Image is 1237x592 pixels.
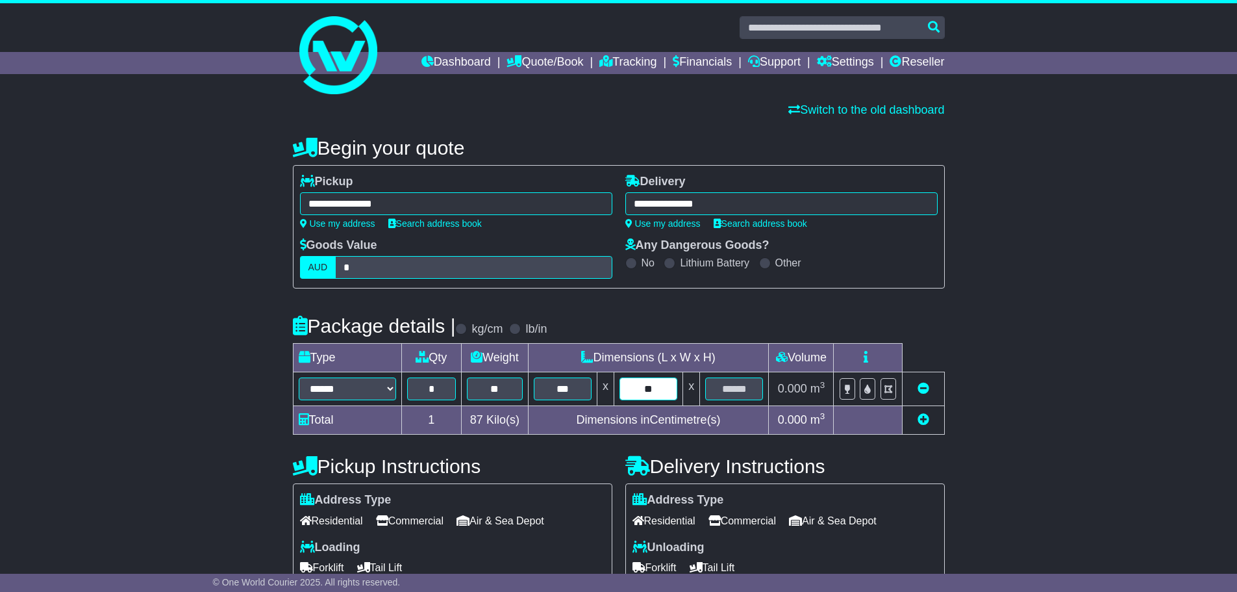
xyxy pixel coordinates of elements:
[462,406,529,435] td: Kilo(s)
[789,511,877,531] span: Air & Sea Depot
[714,218,807,229] a: Search address book
[778,413,807,426] span: 0.000
[775,257,801,269] label: Other
[683,372,700,406] td: x
[293,315,456,337] h4: Package details |
[890,52,944,74] a: Reseller
[462,344,529,372] td: Weight
[918,413,929,426] a: Add new item
[778,382,807,395] span: 0.000
[293,344,401,372] td: Type
[401,406,462,435] td: 1
[401,344,462,372] td: Qty
[810,382,825,395] span: m
[300,238,377,253] label: Goods Value
[525,322,547,337] label: lb/in
[300,175,353,189] label: Pickup
[918,382,929,395] a: Remove this item
[300,558,344,578] span: Forklift
[632,511,695,531] span: Residential
[642,257,655,269] label: No
[300,511,363,531] span: Residential
[300,218,375,229] a: Use my address
[293,137,945,159] h4: Begin your quote
[300,256,336,279] label: AUD
[820,380,825,390] sup: 3
[690,558,735,578] span: Tail Lift
[293,456,612,477] h4: Pickup Instructions
[625,456,945,477] h4: Delivery Instructions
[528,344,769,372] td: Dimensions (L x W x H)
[625,218,701,229] a: Use my address
[625,175,686,189] label: Delivery
[769,344,834,372] td: Volume
[300,493,392,508] label: Address Type
[528,406,769,435] td: Dimensions in Centimetre(s)
[708,511,776,531] span: Commercial
[471,322,503,337] label: kg/cm
[300,541,360,555] label: Loading
[788,103,944,116] a: Switch to the old dashboard
[810,413,825,426] span: m
[632,493,724,508] label: Address Type
[470,413,483,426] span: 87
[632,541,705,555] label: Unloading
[376,511,444,531] span: Commercial
[388,218,482,229] a: Search address book
[293,406,401,435] td: Total
[817,52,874,74] a: Settings
[673,52,732,74] a: Financials
[456,511,544,531] span: Air & Sea Depot
[680,257,749,269] label: Lithium Battery
[820,411,825,421] sup: 3
[213,577,401,587] span: © One World Courier 2025. All rights reserved.
[632,558,677,578] span: Forklift
[625,238,769,253] label: Any Dangerous Goods?
[506,52,583,74] a: Quote/Book
[421,52,491,74] a: Dashboard
[748,52,801,74] a: Support
[597,372,614,406] td: x
[357,558,403,578] span: Tail Lift
[599,52,656,74] a: Tracking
